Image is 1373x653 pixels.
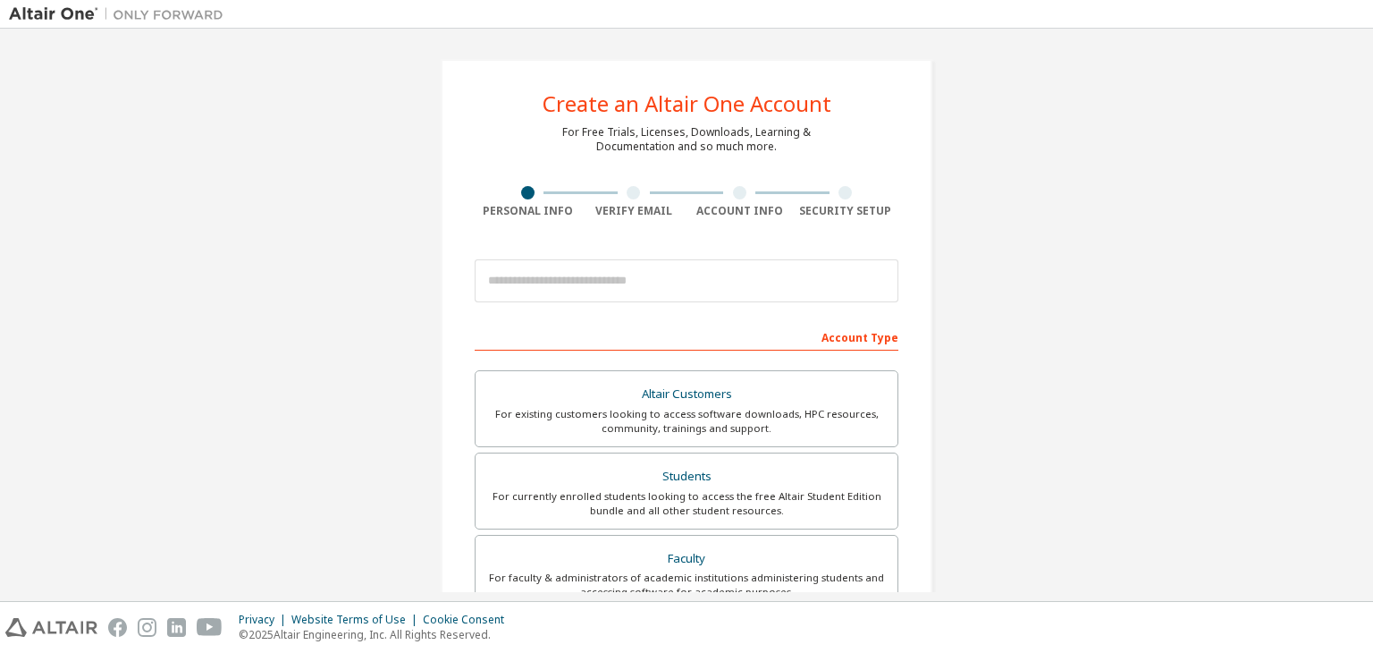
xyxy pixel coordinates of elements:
div: For currently enrolled students looking to access the free Altair Student Edition bundle and all ... [486,489,887,518]
div: For existing customers looking to access software downloads, HPC resources, community, trainings ... [486,407,887,436]
p: © 2025 Altair Engineering, Inc. All Rights Reserved. [239,627,515,642]
div: Account Info [686,204,793,218]
div: Website Terms of Use [291,613,423,627]
div: Altair Customers [486,382,887,407]
img: linkedin.svg [167,618,186,637]
div: Students [486,464,887,489]
img: facebook.svg [108,618,127,637]
img: youtube.svg [197,618,223,637]
img: instagram.svg [138,618,156,637]
div: Verify Email [581,204,687,218]
div: Personal Info [475,204,581,218]
div: Account Type [475,322,898,351]
div: Faculty [486,547,887,572]
div: For faculty & administrators of academic institutions administering students and accessing softwa... [486,571,887,599]
img: altair_logo.svg [5,618,97,637]
div: Create an Altair One Account [543,93,831,114]
div: Privacy [239,613,291,627]
img: Altair One [9,5,232,23]
div: For Free Trials, Licenses, Downloads, Learning & Documentation and so much more. [562,125,811,154]
div: Security Setup [793,204,899,218]
div: Cookie Consent [423,613,515,627]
